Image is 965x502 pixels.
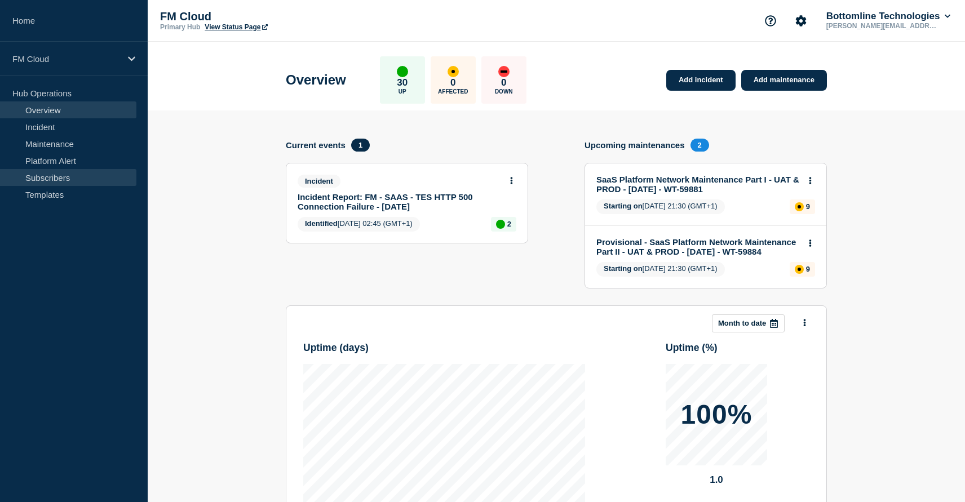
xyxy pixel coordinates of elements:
[496,220,505,229] div: up
[789,9,813,33] button: Account settings
[596,175,800,194] a: SaaS Platform Network Maintenance Part I - UAT & PROD - [DATE] - WT-59881
[448,66,459,77] div: affected
[666,342,718,354] h3: Uptime ( % )
[205,23,267,31] a: View Status Page
[666,474,767,486] p: 1.0
[286,140,346,150] h4: Current events
[160,10,386,23] p: FM Cloud
[507,220,511,228] p: 2
[397,77,408,88] p: 30
[399,88,406,95] p: Up
[501,77,506,88] p: 0
[759,9,782,33] button: Support
[298,175,340,188] span: Incident
[806,202,810,211] p: 9
[397,66,408,77] div: up
[498,66,510,77] div: down
[690,139,709,152] span: 2
[303,342,369,354] h3: Uptime ( days )
[712,314,785,332] button: Month to date
[305,219,338,228] span: Identified
[585,140,685,150] h4: Upcoming maintenances
[351,139,370,152] span: 1
[681,401,752,428] p: 100%
[596,237,800,256] a: Provisional - SaaS Platform Network Maintenance Part II - UAT & PROD - [DATE] - WT-59884
[604,202,643,210] span: Starting on
[604,264,643,273] span: Starting on
[495,88,513,95] p: Down
[824,22,941,30] p: [PERSON_NAME][EMAIL_ADDRESS][PERSON_NAME][DOMAIN_NAME]
[438,88,468,95] p: Affected
[806,265,810,273] p: 9
[824,11,953,22] button: Bottomline Technologies
[718,319,766,327] p: Month to date
[596,199,725,214] span: [DATE] 21:30 (GMT+1)
[12,54,121,64] p: FM Cloud
[795,202,804,211] div: affected
[741,70,827,91] a: Add maintenance
[596,262,725,277] span: [DATE] 21:30 (GMT+1)
[286,72,346,88] h1: Overview
[450,77,455,88] p: 0
[298,192,501,211] a: Incident Report: FM - SAAS - TES HTTP 500 Connection Failure - [DATE]
[795,265,804,274] div: affected
[298,217,420,232] span: [DATE] 02:45 (GMT+1)
[160,23,200,31] p: Primary Hub
[666,70,736,91] a: Add incident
